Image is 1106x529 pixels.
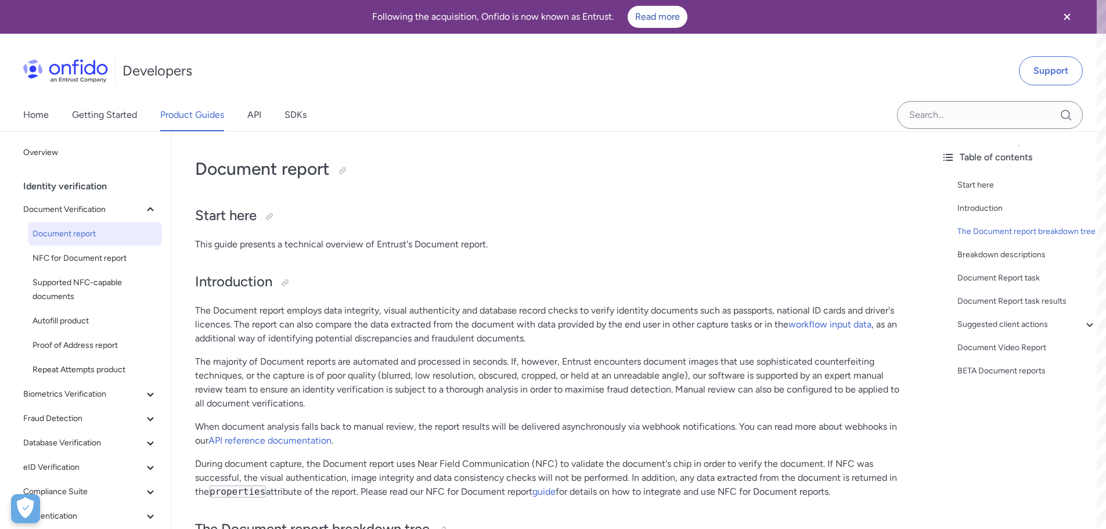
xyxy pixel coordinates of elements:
p: The majority of Document reports are automated and processed in seconds. If, however, Entrust enc... [195,355,909,411]
a: Start here [957,178,1097,192]
a: Introduction [957,201,1097,215]
div: Table of contents [941,150,1097,164]
a: Product Guides [160,99,224,131]
span: Document report [33,227,157,241]
a: BETA Document reports [957,364,1097,378]
h2: Introduction [195,272,909,292]
span: Overview [23,146,157,160]
h1: Document report [195,157,909,181]
div: Following the acquisition, Onfido is now known as Entrust. [14,6,1046,28]
span: Biometrics Verification [23,387,143,401]
img: Onfido Logo [23,59,108,82]
button: eID Verification [19,456,162,479]
p: The Document report employs data integrity, visual authenticity and database record checks to ver... [195,304,909,346]
span: eID Verification [23,460,143,474]
span: Compliance Suite [23,485,143,499]
button: Fraud Detection [19,407,162,430]
a: Home [23,99,49,131]
span: Supported NFC-capable documents [33,276,157,304]
a: guide [532,486,556,497]
div: Identity verification [23,175,167,198]
h2: Start here [195,206,909,226]
a: API [247,99,261,131]
span: Database Verification [23,436,143,450]
a: Document Report task results [957,294,1097,308]
a: Breakdown descriptions [957,248,1097,262]
span: Authentication [23,509,143,523]
a: The Document report breakdown tree [957,225,1097,239]
button: Close banner [1046,2,1089,31]
span: Proof of Address report [33,339,157,352]
a: Suggested client actions [957,318,1097,332]
code: properties [209,485,266,498]
span: Fraud Detection [23,412,143,426]
button: Biometrics Verification [19,383,162,406]
a: Document Video Report [957,341,1097,355]
p: During document capture, the Document report uses Near Field Communication (NFC) to validate the ... [195,457,909,499]
button: Database Verification [19,431,162,455]
a: Supported NFC-capable documents [28,271,162,308]
a: Document Report task [957,271,1097,285]
div: Cookie Preferences [11,494,40,523]
input: Onfido search input field [897,101,1083,129]
a: Repeat Attempts product [28,358,162,382]
h1: Developers [123,62,192,80]
a: Proof of Address report [28,334,162,357]
a: Getting Started [72,99,137,131]
a: Read more [628,6,687,28]
span: NFC for Document report [33,251,157,265]
a: Autofill product [28,310,162,333]
svg: Close banner [1060,10,1074,24]
span: Autofill product [33,314,157,328]
p: This guide presents a technical overview of Entrust's Document report. [195,237,909,251]
a: Overview [19,141,162,164]
span: Repeat Attempts product [33,363,157,377]
p: When document analysis falls back to manual review, the report results will be delivered asynchro... [195,420,909,448]
span: Document Verification [23,203,143,217]
a: Support [1019,56,1083,85]
a: workflow input data [788,319,871,330]
a: API reference documentation [208,435,332,446]
a: Document report [28,222,162,246]
button: Compliance Suite [19,480,162,503]
button: Open Preferences [11,494,40,523]
button: Authentication [19,505,162,528]
button: Document Verification [19,198,162,221]
a: NFC for Document report [28,247,162,270]
a: SDKs [284,99,307,131]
